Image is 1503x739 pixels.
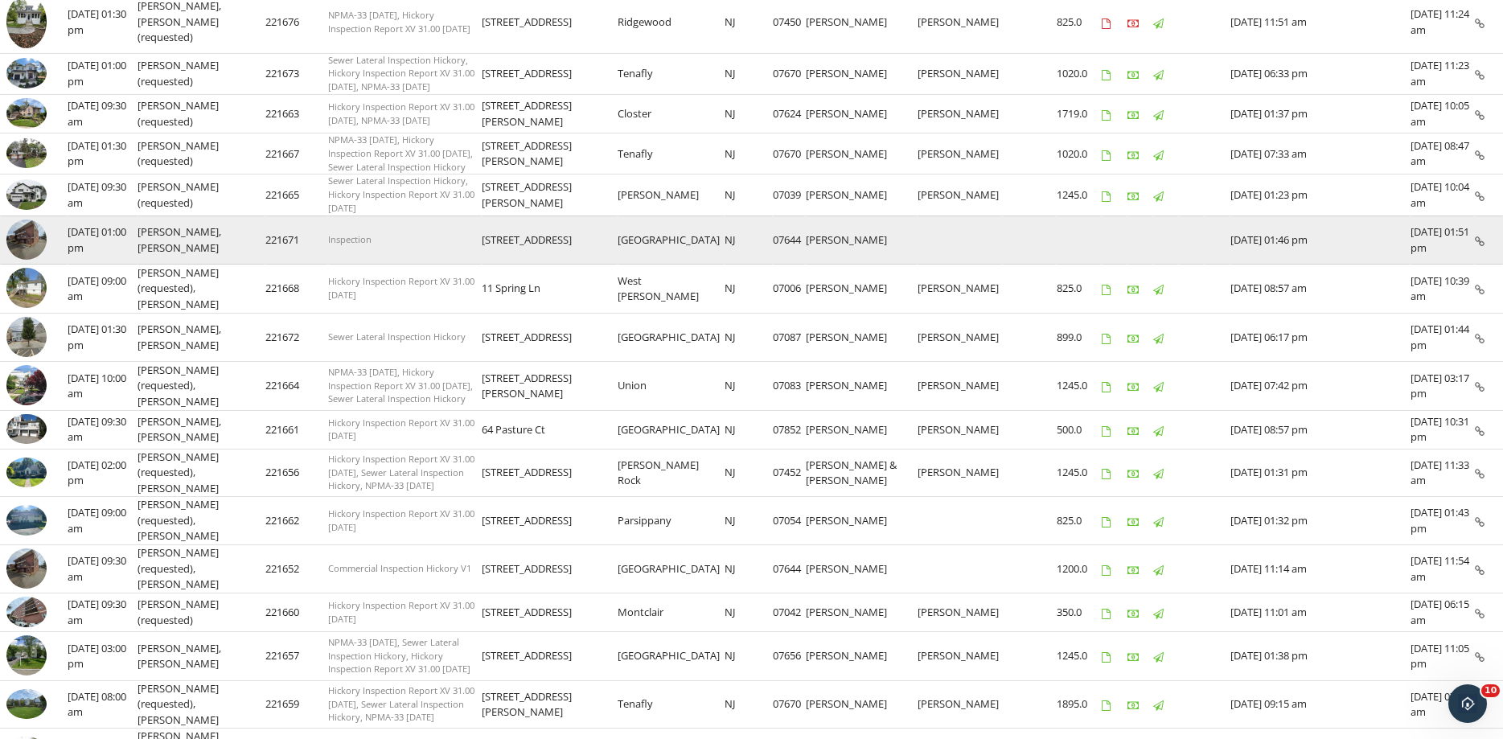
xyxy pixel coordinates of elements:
[68,362,138,411] td: [DATE] 10:00 am
[773,497,806,545] td: 07054
[138,497,265,545] td: [PERSON_NAME] (requested), [PERSON_NAME]
[138,265,265,314] td: [PERSON_NAME] (requested), [PERSON_NAME]
[138,680,265,729] td: [PERSON_NAME] (requested), [PERSON_NAME]
[482,313,618,362] td: [STREET_ADDRESS]
[773,544,806,593] td: 07644
[6,268,47,308] img: streetview
[918,593,1002,632] td: [PERSON_NAME]
[773,174,806,216] td: 07039
[138,544,265,593] td: [PERSON_NAME] (requested), [PERSON_NAME]
[918,95,1002,133] td: [PERSON_NAME]
[138,410,265,449] td: [PERSON_NAME], [PERSON_NAME]
[482,544,618,593] td: [STREET_ADDRESS]
[138,133,265,174] td: [PERSON_NAME] (requested)
[1411,497,1475,545] td: [DATE] 01:43 pm
[773,133,806,174] td: 07670
[68,174,138,216] td: [DATE] 09:30 am
[6,635,47,675] img: streetview
[68,313,138,362] td: [DATE] 01:30 pm
[725,497,773,545] td: NJ
[773,362,806,411] td: 07083
[6,58,47,88] img: 9525990%2Fcover_photos%2FrOxmVPkiUt9Ew9rZbH0Q%2Fsmall.jpeg
[618,410,725,449] td: [GEOGRAPHIC_DATA]
[482,53,618,94] td: [STREET_ADDRESS]
[1057,174,1102,216] td: 1245.0
[773,680,806,729] td: 07670
[725,53,773,94] td: NJ
[265,95,328,133] td: 221663
[725,410,773,449] td: NJ
[773,95,806,133] td: 07624
[773,410,806,449] td: 07852
[618,593,725,632] td: Montclair
[806,680,918,729] td: [PERSON_NAME]
[1411,593,1475,632] td: [DATE] 06:15 am
[138,593,265,632] td: [PERSON_NAME] (requested)
[1411,174,1475,216] td: [DATE] 10:04 am
[482,449,618,497] td: [STREET_ADDRESS]
[1230,449,1411,497] td: [DATE] 01:31 pm
[1057,133,1102,174] td: 1020.0
[265,174,328,216] td: 221665
[482,593,618,632] td: [STREET_ADDRESS]
[138,632,265,681] td: [PERSON_NAME], [PERSON_NAME]
[482,680,618,729] td: [STREET_ADDRESS][PERSON_NAME]
[68,593,138,632] td: [DATE] 09:30 am
[6,689,47,720] img: 9481936%2Fcover_photos%2FNix8Cs6lmtCSZI3H3m63%2Fsmall.jpeg
[265,544,328,593] td: 221652
[918,632,1002,681] td: [PERSON_NAME]
[265,632,328,681] td: 221657
[328,366,473,405] span: NPMA-33 [DATE], Hickory Inspection Report XV 31.00 [DATE], Sewer Lateral Inspection Hickory
[918,53,1002,94] td: [PERSON_NAME]
[618,95,725,133] td: Closter
[482,632,618,681] td: [STREET_ADDRESS]
[482,410,618,449] td: 64 Pasture Ct
[618,544,725,593] td: [GEOGRAPHIC_DATA]
[1448,684,1487,723] iframe: Intercom live chat
[482,362,618,411] td: [STREET_ADDRESS][PERSON_NAME]
[328,417,474,442] span: Hickory Inspection Report XV 31.00 [DATE]
[265,362,328,411] td: 221664
[265,680,328,729] td: 221659
[806,133,918,174] td: [PERSON_NAME]
[265,313,328,362] td: 221672
[918,313,1002,362] td: [PERSON_NAME]
[806,95,918,133] td: [PERSON_NAME]
[328,330,466,343] span: Sewer Lateral Inspection Hickory
[265,449,328,497] td: 221656
[265,410,328,449] td: 221661
[265,265,328,314] td: 221668
[773,632,806,681] td: 07656
[725,265,773,314] td: NJ
[482,216,618,265] td: [STREET_ADDRESS]
[773,216,806,265] td: 07644
[773,593,806,632] td: 07042
[618,362,725,411] td: Union
[6,98,47,129] img: 9496068%2Fcover_photos%2FprsbnJ9B7l2a8GImm934%2Fsmall.jpeg
[6,597,47,627] img: 9482645%2Fcover_photos%2F9m1GUgHXsG09AOIYFFBU%2Fsmall.jpeg
[918,410,1002,449] td: [PERSON_NAME]
[328,9,470,35] span: NPMA-33 [DATE], Hickory Inspection Report XV 31.00 [DATE]
[68,544,138,593] td: [DATE] 09:30 am
[328,233,372,245] span: Inspection
[68,133,138,174] td: [DATE] 01:30 pm
[1230,544,1411,593] td: [DATE] 11:14 am
[806,544,918,593] td: [PERSON_NAME]
[618,632,725,681] td: [GEOGRAPHIC_DATA]
[1411,632,1475,681] td: [DATE] 11:05 pm
[482,174,618,216] td: [STREET_ADDRESS][PERSON_NAME]
[618,313,725,362] td: [GEOGRAPHIC_DATA]
[918,174,1002,216] td: [PERSON_NAME]
[482,133,618,174] td: [STREET_ADDRESS][PERSON_NAME]
[482,95,618,133] td: [STREET_ADDRESS][PERSON_NAME]
[1057,632,1102,681] td: 1245.0
[6,317,47,357] img: streetview
[1057,95,1102,133] td: 1719.0
[725,313,773,362] td: NJ
[806,216,918,265] td: [PERSON_NAME]
[1411,313,1475,362] td: [DATE] 01:44 pm
[68,497,138,545] td: [DATE] 09:00 am
[1230,53,1411,94] td: [DATE] 06:33 pm
[725,216,773,265] td: NJ
[725,174,773,216] td: NJ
